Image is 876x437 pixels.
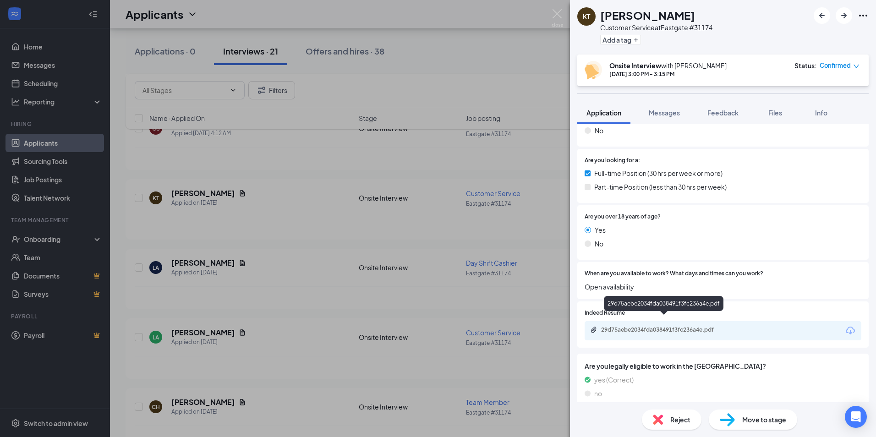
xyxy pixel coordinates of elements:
[590,326,739,335] a: Paperclip29d75aebe2034fda038491f3fc236a4e.pdf
[585,282,861,292] span: Open availability
[604,296,723,311] div: 29d75aebe2034fda038491f3fc236a4e.pdf
[838,10,849,21] svg: ArrowRight
[814,7,830,24] button: ArrowLeftNew
[609,70,727,78] div: [DATE] 3:00 PM - 3:15 PM
[670,415,690,425] span: Reject
[595,239,603,249] span: No
[585,309,625,317] span: Indeed Resume
[585,213,661,221] span: Are you over 18 years of age?
[600,7,695,23] h1: [PERSON_NAME]
[609,61,661,70] b: Onsite Interview
[845,406,867,428] div: Open Intercom Messenger
[836,7,852,24] button: ArrowRight
[594,168,723,178] span: Full-time Position (30 hrs per week or more)
[633,37,639,43] svg: Plus
[594,182,727,192] span: Part-time Position (less than 30 hrs per week)
[600,23,712,32] div: Customer Service at Eastgate #31174
[586,109,621,117] span: Application
[600,35,641,44] button: PlusAdd a tag
[595,126,603,136] span: No
[594,388,602,399] span: no
[585,269,763,278] span: When are you available to work? What days and times can you work?
[590,326,597,333] svg: Paperclip
[594,375,634,385] span: yes (Correct)
[845,325,856,336] svg: Download
[820,61,851,70] span: Confirmed
[858,10,869,21] svg: Ellipses
[707,109,739,117] span: Feedback
[768,109,782,117] span: Files
[601,326,729,333] div: 29d75aebe2034fda038491f3fc236a4e.pdf
[585,156,640,165] span: Are you looking for a:
[816,10,827,21] svg: ArrowLeftNew
[794,61,817,70] div: Status :
[742,415,786,425] span: Move to stage
[595,225,606,235] span: Yes
[853,63,860,70] span: down
[815,109,827,117] span: Info
[609,61,727,70] div: with [PERSON_NAME]
[585,361,861,371] span: Are you legally eligible to work in the [GEOGRAPHIC_DATA]?
[649,109,680,117] span: Messages
[583,12,590,21] div: KT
